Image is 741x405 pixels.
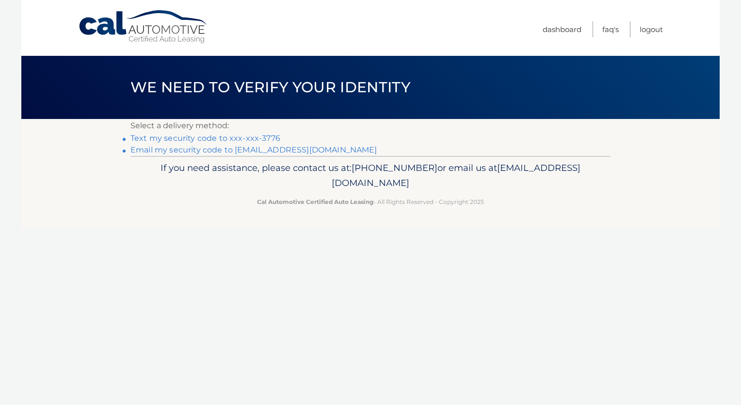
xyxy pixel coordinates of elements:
[352,162,437,173] span: [PHONE_NUMBER]
[137,197,604,207] p: - All Rights Reserved - Copyright 2025
[130,78,410,96] span: We need to verify your identity
[543,21,581,37] a: Dashboard
[257,198,373,205] strong: Cal Automotive Certified Auto Leasing
[640,21,663,37] a: Logout
[130,119,611,133] p: Select a delivery method:
[130,145,377,154] a: Email my security code to [EMAIL_ADDRESS][DOMAIN_NAME]
[137,160,604,191] p: If you need assistance, please contact us at: or email us at
[602,21,619,37] a: FAQ's
[130,134,280,143] a: Text my security code to xxx-xxx-3776
[78,10,209,44] a: Cal Automotive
